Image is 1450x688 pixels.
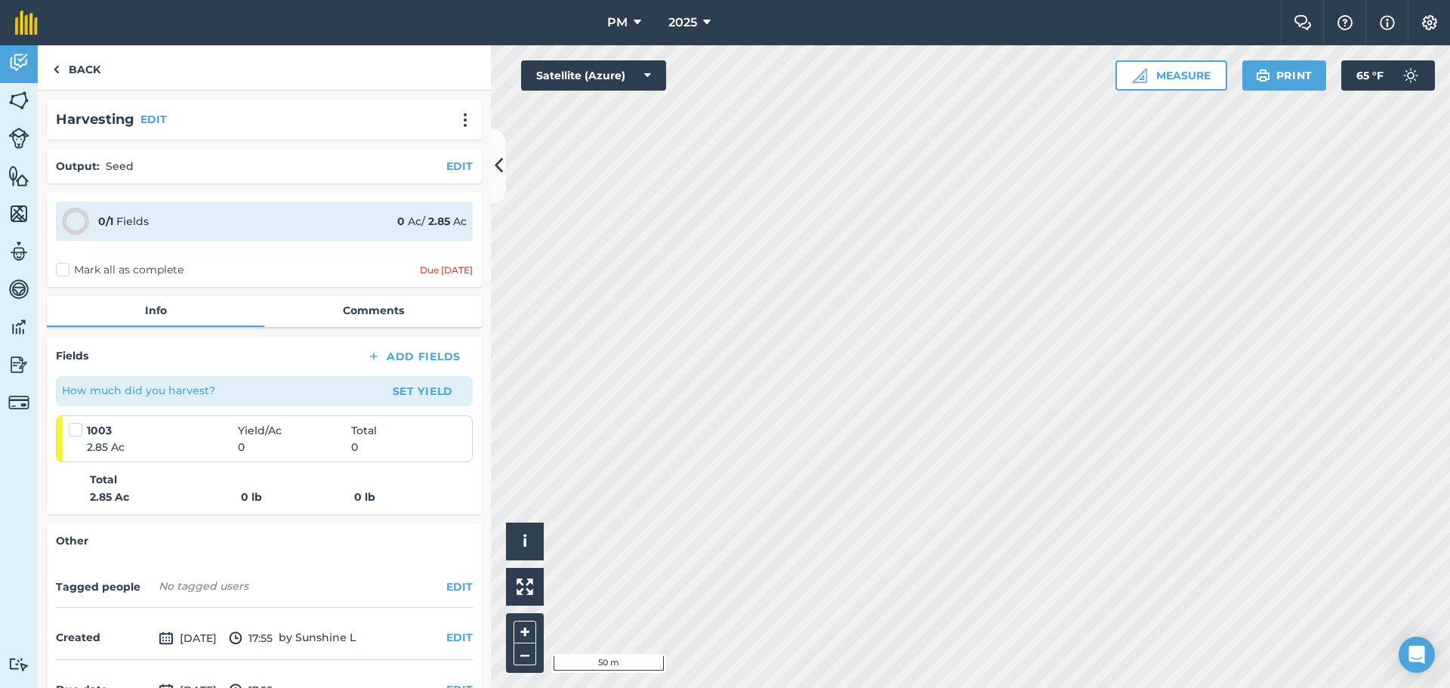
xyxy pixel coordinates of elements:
[47,296,264,325] a: Info
[1294,15,1312,30] img: Two speech bubbles overlapping with the left bubble in the forefront
[56,578,153,595] h4: Tagged people
[159,629,174,647] img: svg+xml;base64,PD94bWwgdmVyc2lvbj0iMS4wIiBlbmNvZGluZz0idXRmLTgiPz4KPCEtLSBHZW5lcmF0b3I6IEFkb2JlIE...
[8,51,29,74] img: svg+xml;base64,PD94bWwgdmVyc2lvbj0iMS4wIiBlbmNvZGluZz0idXRmLTgiPz4KPCEtLSBHZW5lcmF0b3I6IEFkb2JlIE...
[1421,15,1439,30] img: A cog icon
[514,643,536,665] button: –
[446,158,473,174] button: EDIT
[56,629,153,646] h4: Created
[98,214,113,228] strong: 0 / 1
[379,379,467,403] button: Set Yield
[238,422,351,439] span: Yield / Ac
[90,489,241,505] strong: 2.85 Ac
[607,14,628,32] span: PM
[1256,66,1270,85] img: svg+xml;base64,PHN2ZyB4bWxucz0iaHR0cDovL3d3dy53My5vcmcvMjAwMC9zdmciIHdpZHRoPSIxOSIgaGVpZ2h0PSIyNC...
[8,316,29,338] img: svg+xml;base64,PD94bWwgdmVyc2lvbj0iMS4wIiBlbmNvZGluZz0idXRmLTgiPz4KPCEtLSBHZW5lcmF0b3I6IEFkb2JlIE...
[514,621,536,643] button: +
[229,629,273,647] span: 17:55
[446,578,473,595] button: EDIT
[159,629,217,647] span: [DATE]
[1356,60,1384,91] span: 65 ° F
[355,346,473,367] button: Add Fields
[523,532,527,551] span: i
[1132,68,1147,83] img: Ruler icon
[229,629,242,647] img: svg+xml;base64,PD94bWwgdmVyc2lvbj0iMS4wIiBlbmNvZGluZz0idXRmLTgiPz4KPCEtLSBHZW5lcmF0b3I6IEFkb2JlIE...
[506,523,544,560] button: i
[1399,637,1435,673] div: Open Intercom Messenger
[56,532,473,549] h4: Other
[397,213,467,230] div: Ac / Ac
[1242,60,1327,91] button: Print
[8,128,29,149] img: svg+xml;base64,PD94bWwgdmVyc2lvbj0iMS4wIiBlbmNvZGluZz0idXRmLTgiPz4KPCEtLSBHZW5lcmF0b3I6IEFkb2JlIE...
[56,109,134,131] h2: Harvesting
[1115,60,1227,91] button: Measure
[90,471,117,488] strong: Total
[53,60,60,79] img: svg+xml;base64,PHN2ZyB4bWxucz0iaHR0cDovL3d3dy53My5vcmcvMjAwMC9zdmciIHdpZHRoPSI5IiBoZWlnaHQ9IjI0Ii...
[8,89,29,112] img: svg+xml;base64,PHN2ZyB4bWxucz0iaHR0cDovL3d3dy53My5vcmcvMjAwMC9zdmciIHdpZHRoPSI1NiIgaGVpZ2h0PSI2MC...
[8,392,29,413] img: svg+xml;base64,PD94bWwgdmVyc2lvbj0iMS4wIiBlbmNvZGluZz0idXRmLTgiPz4KPCEtLSBHZW5lcmF0b3I6IEFkb2JlIE...
[15,11,38,35] img: fieldmargin Logo
[56,347,88,364] h4: Fields
[56,158,100,174] h4: Output :
[1336,15,1354,30] img: A question mark icon
[1341,60,1435,91] button: 65 °F
[241,489,354,505] strong: 0 lb
[521,60,666,91] button: Satellite (Azure)
[238,439,351,455] span: 0
[87,439,238,455] span: 2.85 Ac
[668,14,697,32] span: 2025
[98,213,149,230] div: Fields
[351,422,377,439] span: Total
[8,657,29,671] img: svg+xml;base64,PD94bWwgdmVyc2lvbj0iMS4wIiBlbmNvZGluZz0idXRmLTgiPz4KPCEtLSBHZW5lcmF0b3I6IEFkb2JlIE...
[428,214,450,228] strong: 2.85
[1380,14,1395,32] img: svg+xml;base64,PHN2ZyB4bWxucz0iaHR0cDovL3d3dy53My5vcmcvMjAwMC9zdmciIHdpZHRoPSIxNyIgaGVpZ2h0PSIxNy...
[420,264,473,276] div: Due [DATE]
[140,111,167,128] button: EDIT
[397,214,405,228] strong: 0
[8,278,29,301] img: svg+xml;base64,PD94bWwgdmVyc2lvbj0iMS4wIiBlbmNvZGluZz0idXRmLTgiPz4KPCEtLSBHZW5lcmF0b3I6IEFkb2JlIE...
[8,240,29,263] img: svg+xml;base64,PD94bWwgdmVyc2lvbj0iMS4wIiBlbmNvZGluZz0idXRmLTgiPz4KPCEtLSBHZW5lcmF0b3I6IEFkb2JlIE...
[159,578,248,594] span: No tagged users
[106,158,134,174] p: Seed
[8,202,29,225] img: svg+xml;base64,PHN2ZyB4bWxucz0iaHR0cDovL3d3dy53My5vcmcvMjAwMC9zdmciIHdpZHRoPSI1NiIgaGVpZ2h0PSI2MC...
[517,578,533,595] img: Four arrows, one pointing top left, one top right, one bottom right and the last bottom left
[8,165,29,187] img: svg+xml;base64,PHN2ZyB4bWxucz0iaHR0cDovL3d3dy53My5vcmcvMjAwMC9zdmciIHdpZHRoPSI1NiIgaGVpZ2h0PSI2MC...
[1396,60,1426,91] img: svg+xml;base64,PD94bWwgdmVyc2lvbj0iMS4wIiBlbmNvZGluZz0idXRmLTgiPz4KPCEtLSBHZW5lcmF0b3I6IEFkb2JlIE...
[354,490,375,504] strong: 0 lb
[264,296,482,325] a: Comments
[62,382,215,399] p: How much did you harvest?
[87,422,238,439] strong: 1003
[56,617,473,660] div: by Sunshine L
[351,439,358,455] span: 0
[456,113,474,128] img: svg+xml;base64,PHN2ZyB4bWxucz0iaHR0cDovL3d3dy53My5vcmcvMjAwMC9zdmciIHdpZHRoPSIyMCIgaGVpZ2h0PSIyNC...
[446,629,473,646] button: EDIT
[56,262,184,278] label: Mark all as complete
[38,45,116,90] a: Back
[8,353,29,376] img: svg+xml;base64,PD94bWwgdmVyc2lvbj0iMS4wIiBlbmNvZGluZz0idXRmLTgiPz4KPCEtLSBHZW5lcmF0b3I6IEFkb2JlIE...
